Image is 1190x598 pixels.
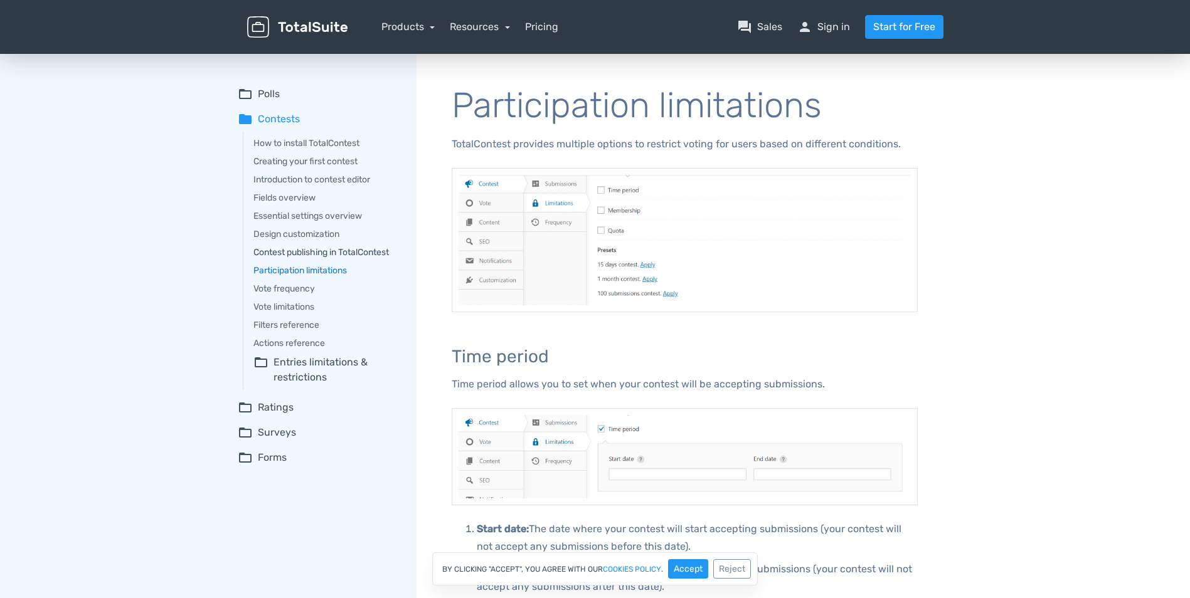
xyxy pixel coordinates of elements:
summary: folder_openForms [238,450,399,465]
span: folder_open [253,355,268,385]
summary: folder_openEntries limitations & restrictions [253,355,399,385]
a: question_answerSales [737,19,782,34]
a: Start for Free [865,15,943,39]
img: Participation limitations [452,168,918,312]
span: folder [238,112,253,127]
a: Actions reference [253,337,399,350]
button: Accept [668,559,708,579]
div: By clicking "Accept", you agree with our . [432,552,758,585]
a: Resources [450,21,510,33]
a: Creating your first contest [253,155,399,168]
summary: folder_openPolls [238,87,399,102]
p: TotalContest provides multiple options to restrict voting for users based on different conditions. [452,135,918,153]
span: folder_open [238,450,253,465]
a: Vote frequency [253,282,399,295]
b: Start date: [477,523,529,535]
a: Introduction to contest editor [253,173,399,186]
a: How to install TotalContest [253,137,399,150]
a: Essential settings overview [253,209,399,223]
button: Reject [713,559,751,579]
a: Design customization [253,228,399,241]
summary: folder_openRatings [238,400,399,415]
span: folder_open [238,87,253,102]
a: Filters reference [253,318,399,332]
a: Contest publishing in TotalContest [253,246,399,259]
a: Pricing [525,19,558,34]
p: The date where your contest will start accepting submissions (your contest will not accept any su... [477,520,918,555]
img: TotalSuite for WordPress [247,16,348,38]
a: Fields overview [253,191,399,204]
summary: folderContests [238,112,399,127]
a: personSign in [797,19,850,34]
a: Participation limitations [253,264,399,277]
h3: Time period [452,347,918,367]
a: cookies policy [603,565,661,573]
h1: Participation limitations [452,87,918,125]
span: question_answer [737,19,752,34]
summary: folder_openSurveys [238,425,399,440]
a: Products [381,21,435,33]
p: Time period allows you to set when your contest will be accepting submissions. [452,375,918,393]
span: folder_open [238,425,253,440]
a: Vote limitations [253,300,399,313]
span: person [797,19,812,34]
img: Participation date limitation [452,408,918,505]
span: folder_open [238,400,253,415]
